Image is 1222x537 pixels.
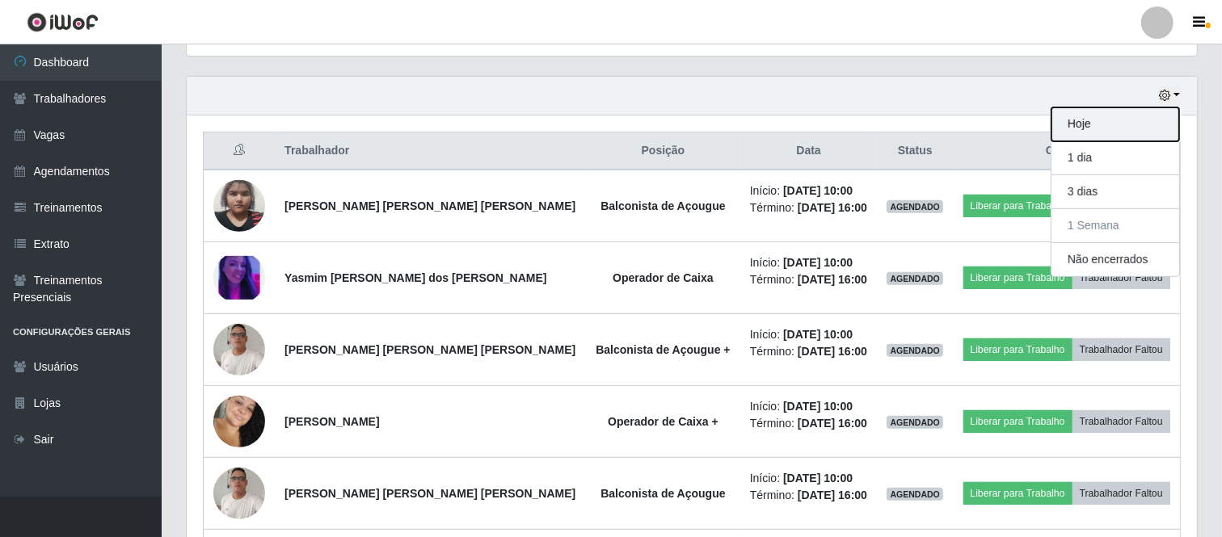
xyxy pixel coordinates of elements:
[1051,175,1179,209] button: 3 dias
[750,343,868,360] li: Término:
[887,344,943,357] span: AGENDADO
[750,398,868,415] li: Início:
[1051,243,1179,276] button: Não encerrados
[1051,209,1179,243] button: 1 Semana
[27,12,99,32] img: CoreUI Logo
[284,343,575,356] strong: [PERSON_NAME] [PERSON_NAME] [PERSON_NAME]
[750,271,868,288] li: Término:
[783,256,853,269] time: [DATE] 10:00
[783,400,853,413] time: [DATE] 10:00
[1072,338,1170,361] button: Trabalhador Faltou
[284,415,379,428] strong: [PERSON_NAME]
[213,382,265,461] img: 1750087788307.jpeg
[275,132,586,170] th: Trabalhador
[284,271,546,284] strong: Yasmim [PERSON_NAME] dos [PERSON_NAME]
[750,326,868,343] li: Início:
[213,315,265,384] img: 1709307766746.jpeg
[1072,266,1170,289] button: Trabalhador Faltou
[798,345,867,358] time: [DATE] 16:00
[608,415,718,428] strong: Operador de Caixa +
[783,472,853,485] time: [DATE] 10:00
[798,417,867,430] time: [DATE] 16:00
[750,487,868,504] li: Término:
[953,132,1180,170] th: Opções
[783,184,853,197] time: [DATE] 10:00
[213,256,265,300] img: 1704253310544.jpeg
[600,487,725,500] strong: Balconista de Açougue
[740,132,878,170] th: Data
[213,171,265,240] img: 1701273073882.jpeg
[887,200,943,213] span: AGENDADO
[887,272,943,285] span: AGENDADO
[586,132,740,170] th: Posição
[750,182,868,199] li: Início:
[783,328,853,341] time: [DATE] 10:00
[750,470,868,487] li: Início:
[613,271,714,284] strong: Operador de Caixa
[1072,482,1170,505] button: Trabalhador Faltou
[877,132,953,170] th: Status
[750,415,868,432] li: Término:
[596,343,730,356] strong: Balconista de Açougue +
[798,201,867,214] time: [DATE] 16:00
[284,487,575,500] strong: [PERSON_NAME] [PERSON_NAME] [PERSON_NAME]
[750,199,868,216] li: Término:
[963,482,1072,505] button: Liberar para Trabalho
[1051,107,1179,141] button: Hoje
[750,254,868,271] li: Início:
[963,195,1072,217] button: Liberar para Trabalho
[887,416,943,429] span: AGENDADO
[963,266,1072,289] button: Liberar para Trabalho
[284,199,575,212] strong: [PERSON_NAME] [PERSON_NAME] [PERSON_NAME]
[963,410,1072,433] button: Liberar para Trabalho
[887,488,943,501] span: AGENDADO
[963,338,1072,361] button: Liberar para Trabalho
[1072,410,1170,433] button: Trabalhador Faltou
[798,489,867,501] time: [DATE] 16:00
[213,459,265,528] img: 1709307766746.jpeg
[1051,141,1179,175] button: 1 dia
[600,199,725,212] strong: Balconista de Açougue
[798,273,867,286] time: [DATE] 16:00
